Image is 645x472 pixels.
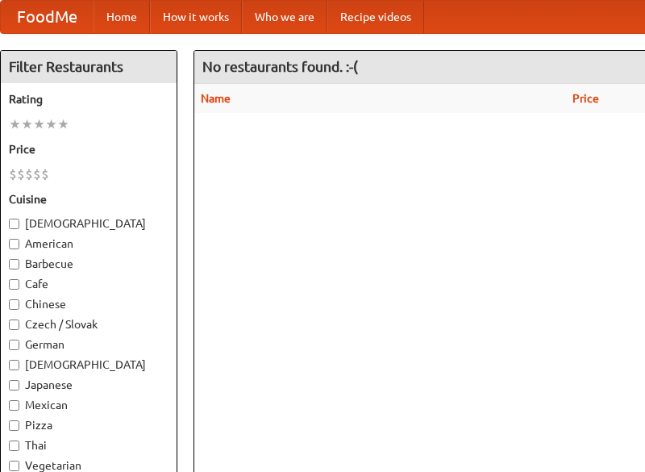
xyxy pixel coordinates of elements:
a: Price [572,92,599,105]
input: Mexican [9,400,19,411]
li: $ [25,165,33,183]
label: American [9,236,169,252]
li: ★ [33,115,45,133]
label: Japanese [9,377,169,393]
input: Czech / Slovak [9,320,19,330]
h5: Cuisine [9,191,169,207]
input: Thai [9,441,19,451]
input: American [9,239,19,249]
input: [DEMOGRAPHIC_DATA] [9,360,19,370]
label: Thai [9,437,169,453]
label: Czech / Slovak [9,316,169,332]
label: [DEMOGRAPHIC_DATA] [9,215,169,232]
label: [DEMOGRAPHIC_DATA] [9,357,169,373]
input: Pizza [9,420,19,431]
li: $ [33,165,41,183]
label: Mexican [9,397,169,413]
a: FoodMe [1,1,94,33]
li: $ [41,165,49,183]
a: Name [201,92,231,105]
h5: Price [9,141,169,157]
input: Japanese [9,380,19,391]
h5: Rating [9,91,169,107]
li: ★ [45,115,57,133]
input: German [9,340,19,350]
input: Cafe [9,279,19,290]
li: $ [9,165,17,183]
a: How it works [150,1,242,33]
input: Vegetarian [9,461,19,471]
label: Pizza [9,417,169,433]
li: ★ [57,115,69,133]
li: ★ [21,115,33,133]
label: Cafe [9,276,169,292]
input: [DEMOGRAPHIC_DATA] [9,219,19,229]
label: Barbecue [9,256,169,272]
h4: Filter Restaurants [1,51,177,83]
ng-pluralize: No restaurants found. :-( [202,59,358,74]
input: Chinese [9,299,19,310]
label: German [9,336,169,353]
input: Barbecue [9,259,19,269]
a: Who we are [242,1,327,33]
a: Home [94,1,150,33]
li: $ [17,165,25,183]
li: ★ [9,115,21,133]
a: Recipe videos [327,1,424,33]
label: Chinese [9,296,169,312]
